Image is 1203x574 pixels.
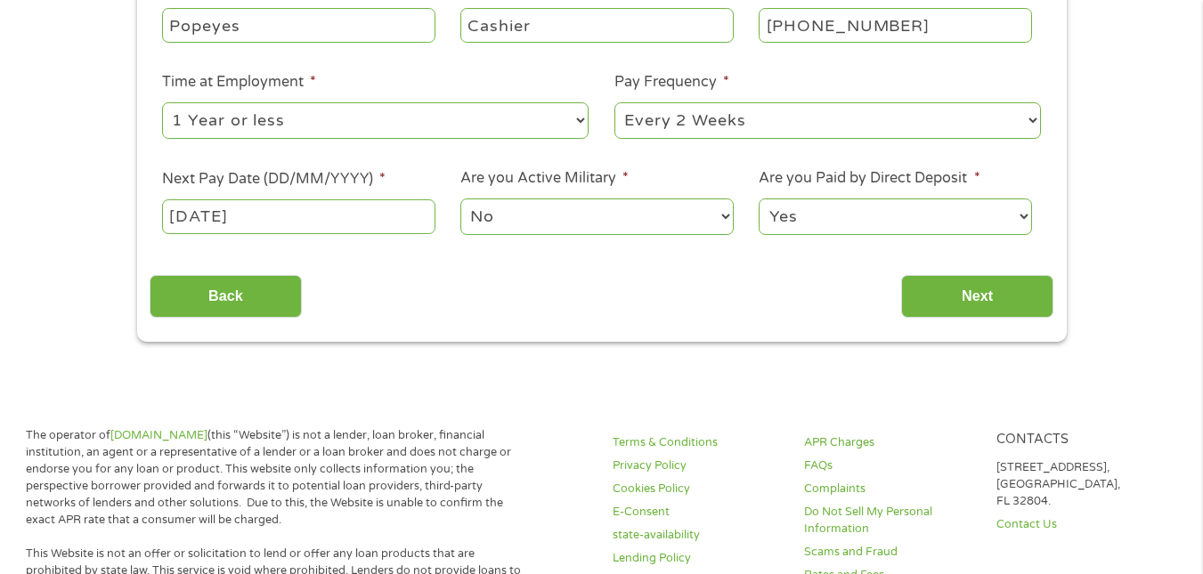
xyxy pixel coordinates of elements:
[996,459,1166,510] p: [STREET_ADDRESS], [GEOGRAPHIC_DATA], FL 32804.
[26,427,522,528] p: The operator of (this “Website”) is not a lender, loan broker, financial institution, an agent or...
[613,504,783,521] a: E-Consent
[613,550,783,567] a: Lending Policy
[614,73,729,92] label: Pay Frequency
[460,169,629,188] label: Are you Active Military
[759,8,1031,42] input: (231) 754-4010
[804,434,974,451] a: APR Charges
[613,481,783,497] a: Cookies Policy
[162,73,316,92] label: Time at Employment
[150,275,302,319] input: Back
[804,544,974,561] a: Scams and Fraud
[901,275,1053,319] input: Next
[162,170,386,189] label: Next Pay Date (DD/MM/YYYY)
[613,527,783,544] a: state-availability
[804,504,974,538] a: Do Not Sell My Personal Information
[162,8,435,42] input: Walmart
[759,169,979,188] label: Are you Paid by Direct Deposit
[613,457,783,474] a: Privacy Policy
[613,434,783,451] a: Terms & Conditions
[162,199,435,233] input: Use the arrow keys to pick a date
[460,8,733,42] input: Cashier
[804,481,974,497] a: Complaints
[110,428,207,442] a: [DOMAIN_NAME]
[996,516,1166,533] a: Contact Us
[996,432,1166,449] h4: Contacts
[804,457,974,474] a: FAQs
